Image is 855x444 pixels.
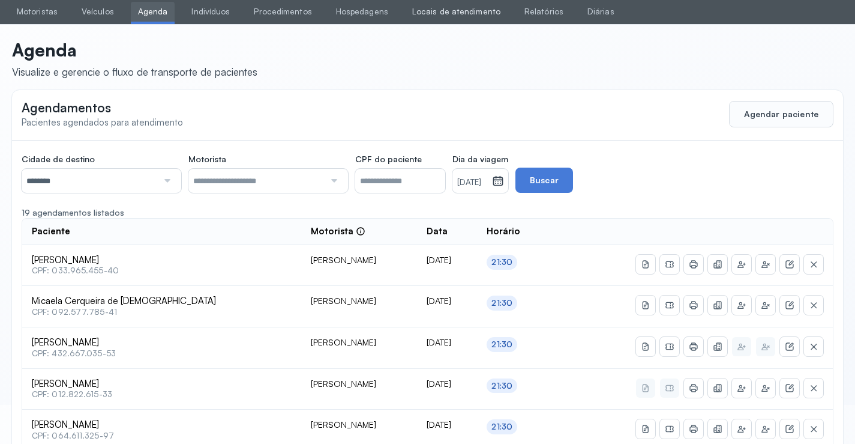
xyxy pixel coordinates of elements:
div: [DATE] [427,419,467,430]
div: [DATE] [427,337,467,348]
span: CPF: 064.611.325-97 [32,431,292,441]
span: [PERSON_NAME] [32,255,292,266]
button: Buscar [515,168,573,193]
div: 21:30 [491,339,512,350]
div: 19 agendamentos listados [22,207,833,218]
div: [PERSON_NAME] [311,379,407,389]
a: Diárias [580,2,622,22]
span: CPF: 092.577.785-41 [32,307,292,317]
a: Indivíduos [184,2,237,22]
a: Relatórios [517,2,571,22]
span: Micaela Cerqueira de [DEMOGRAPHIC_DATA] [32,296,292,307]
a: Agenda [131,2,175,22]
div: 21:30 [491,257,512,267]
div: [DATE] [427,296,467,306]
span: CPF: 033.965.455-40 [32,266,292,276]
p: Agenda [12,39,257,61]
button: Agendar paciente [729,101,833,127]
div: Motorista [311,226,365,237]
span: [PERSON_NAME] [32,337,292,348]
small: [DATE] [457,177,487,189]
span: Paciente [32,226,70,237]
div: 21:30 [491,422,512,432]
div: Visualize e gerencie o fluxo de transporte de pacientes [12,65,257,78]
span: Horário [487,226,520,237]
a: Hospedagens [329,2,395,22]
div: [PERSON_NAME] [311,296,407,306]
div: [DATE] [427,255,467,266]
span: Cidade de destino [22,154,95,165]
a: Procedimentos [247,2,319,22]
span: CPF do paciente [355,154,422,165]
a: Locais de atendimento [405,2,508,22]
div: 21:30 [491,298,512,308]
span: Pacientes agendados para atendimento [22,117,183,128]
span: [PERSON_NAME] [32,379,292,390]
span: Agendamentos [22,100,111,115]
span: CPF: 012.822.615-33 [32,389,292,400]
span: CPF: 432.667.035-53 [32,348,292,359]
span: Dia da viagem [452,154,508,165]
div: [DATE] [427,379,467,389]
span: [PERSON_NAME] [32,419,292,431]
div: [PERSON_NAME] [311,337,407,348]
a: Motoristas [10,2,65,22]
div: [PERSON_NAME] [311,419,407,430]
span: Data [427,226,448,237]
div: 21:30 [491,381,512,391]
a: Veículos [74,2,121,22]
span: Motorista [188,154,226,165]
div: [PERSON_NAME] [311,255,407,266]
